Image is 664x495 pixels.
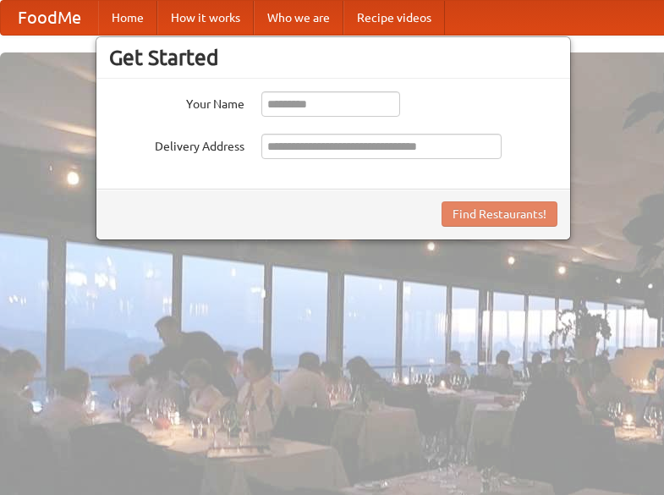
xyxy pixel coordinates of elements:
[98,1,157,35] a: Home
[442,201,557,227] button: Find Restaurants!
[109,91,244,113] label: Your Name
[157,1,254,35] a: How it works
[343,1,445,35] a: Recipe videos
[1,1,98,35] a: FoodMe
[109,45,557,70] h3: Get Started
[254,1,343,35] a: Who we are
[109,134,244,155] label: Delivery Address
